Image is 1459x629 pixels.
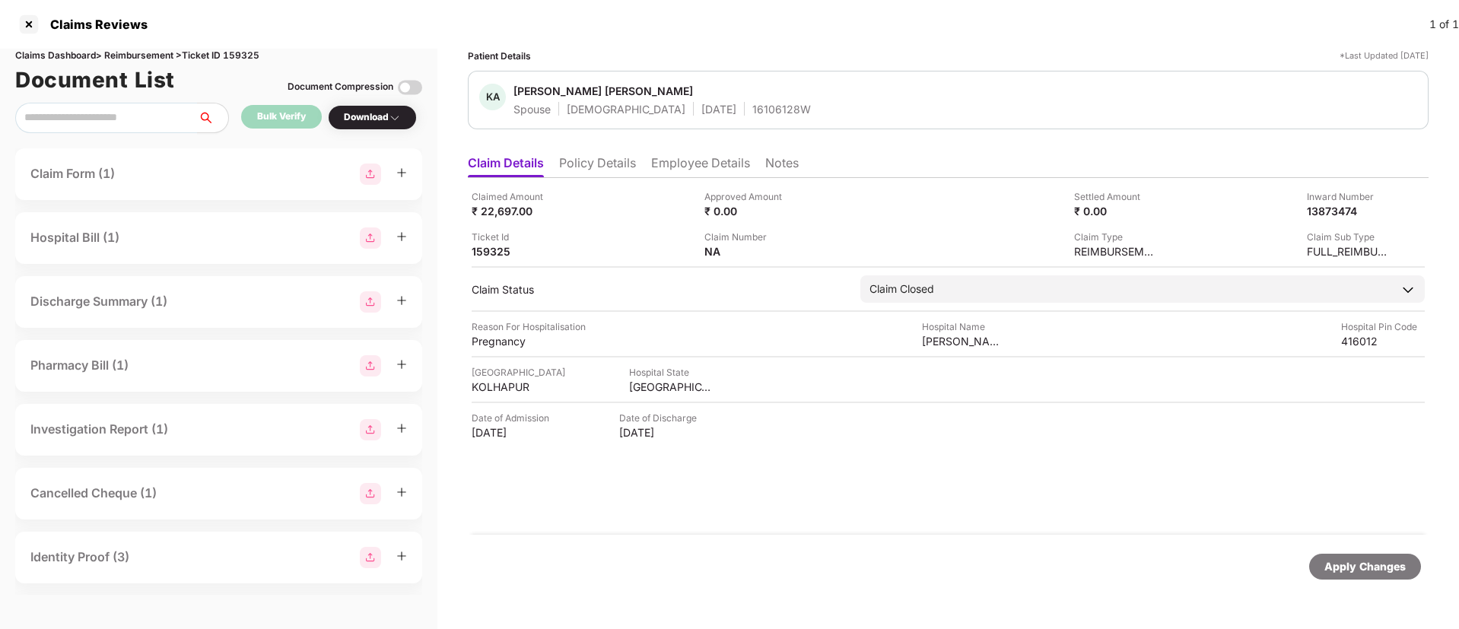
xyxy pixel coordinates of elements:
h1: Document List [15,63,175,97]
div: Settled Amount [1074,189,1158,204]
img: svg+xml;base64,PHN2ZyBpZD0iRHJvcGRvd24tMzJ4MzIiIHhtbG5zPSJodHRwOi8vd3d3LnczLm9yZy8yMDAwL3N2ZyIgd2... [389,112,401,124]
div: Claims Dashboard > Reimbursement > Ticket ID 159325 [15,49,422,63]
div: 1 of 1 [1429,16,1459,33]
div: [DEMOGRAPHIC_DATA] [567,102,685,116]
div: KA [479,84,506,110]
div: Approved Amount [704,189,788,204]
div: Claim Status [472,282,845,297]
div: Hospital Bill (1) [30,228,119,247]
div: 159325 [472,244,555,259]
div: Apply Changes [1324,558,1406,575]
div: Spouse [513,102,551,116]
div: [DATE] [472,425,555,440]
div: Claim Sub Type [1307,230,1391,244]
div: FULL_REIMBURSEMENT [1307,244,1391,259]
div: Document Compression [288,80,393,94]
div: Claim Number [704,230,788,244]
div: Claim Closed [869,281,934,297]
span: plus [396,551,407,561]
div: Inward Number [1307,189,1391,204]
div: [DATE] [619,425,703,440]
span: plus [396,423,407,434]
span: plus [396,295,407,306]
div: 13873474 [1307,204,1391,218]
div: Discharge Summary (1) [30,292,167,311]
img: svg+xml;base64,PHN2ZyBpZD0iR3JvdXBfMjg4MTMiIGRhdGEtbmFtZT0iR3JvdXAgMjg4MTMiIHhtbG5zPSJodHRwOi8vd3... [360,227,381,249]
div: ₹ 22,697.00 [472,204,555,218]
li: Notes [765,155,799,177]
div: *Last Updated [DATE] [1340,49,1429,63]
div: [PERSON_NAME] [PERSON_NAME] [513,84,693,98]
div: 416012 [1341,334,1425,348]
div: Pharmacy Bill (1) [30,356,129,375]
div: Identity Proof (3) [30,548,129,567]
img: svg+xml;base64,PHN2ZyBpZD0iR3JvdXBfMjg4MTMiIGRhdGEtbmFtZT0iR3JvdXAgMjg4MTMiIHhtbG5zPSJodHRwOi8vd3... [360,483,381,504]
div: Cancelled Cheque (1) [30,484,157,503]
img: downArrowIcon [1400,282,1416,297]
div: Claim Form (1) [30,164,115,183]
span: plus [396,487,407,497]
div: Hospital Name [922,319,1006,334]
img: svg+xml;base64,PHN2ZyBpZD0iR3JvdXBfMjg4MTMiIGRhdGEtbmFtZT0iR3JvdXAgMjg4MTMiIHhtbG5zPSJodHRwOi8vd3... [360,547,381,568]
div: NA [704,244,788,259]
div: ₹ 0.00 [1074,204,1158,218]
img: svg+xml;base64,PHN2ZyBpZD0iR3JvdXBfMjg4MTMiIGRhdGEtbmFtZT0iR3JvdXAgMjg4MTMiIHhtbG5zPSJodHRwOi8vd3... [360,291,381,313]
li: Employee Details [651,155,750,177]
div: Patient Details [468,49,531,63]
div: 16106128W [752,102,811,116]
div: ₹ 0.00 [704,204,788,218]
img: svg+xml;base64,PHN2ZyBpZD0iR3JvdXBfMjg4MTMiIGRhdGEtbmFtZT0iR3JvdXAgMjg4MTMiIHhtbG5zPSJodHRwOi8vd3... [360,419,381,440]
span: plus [396,359,407,370]
button: search [197,103,229,133]
div: Date of Admission [472,411,555,425]
div: Claimed Amount [472,189,555,204]
div: Pregnancy [472,334,555,348]
span: plus [396,167,407,178]
div: Date of Discharge [619,411,703,425]
div: Bulk Verify [257,110,306,124]
div: REIMBURSEMENT [1074,244,1158,259]
div: Hospital State [629,365,713,380]
li: Claim Details [468,155,544,177]
span: search [197,112,228,124]
li: Policy Details [559,155,636,177]
div: Claim Type [1074,230,1158,244]
div: Claims Reviews [41,17,148,32]
img: svg+xml;base64,PHN2ZyBpZD0iR3JvdXBfMjg4MTMiIGRhdGEtbmFtZT0iR3JvdXAgMjg4MTMiIHhtbG5zPSJodHRwOi8vd3... [360,164,381,185]
div: Reason For Hospitalisation [472,319,586,334]
img: svg+xml;base64,PHN2ZyBpZD0iVG9nZ2xlLTMyeDMyIiB4bWxucz0iaHR0cDovL3d3dy53My5vcmcvMjAwMC9zdmciIHdpZH... [398,75,422,100]
div: Download [344,110,401,125]
div: Hospital Pin Code [1341,319,1425,334]
span: plus [396,231,407,242]
div: [GEOGRAPHIC_DATA] [629,380,713,394]
img: svg+xml;base64,PHN2ZyBpZD0iR3JvdXBfMjg4MTMiIGRhdGEtbmFtZT0iR3JvdXAgMjg4MTMiIHhtbG5zPSJodHRwOi8vd3... [360,355,381,376]
div: [DATE] [701,102,736,116]
div: KOLHAPUR [472,380,555,394]
div: [GEOGRAPHIC_DATA] [472,365,565,380]
div: [PERSON_NAME][GEOGRAPHIC_DATA] [922,334,1006,348]
div: Investigation Report (1) [30,420,168,439]
div: Ticket Id [472,230,555,244]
